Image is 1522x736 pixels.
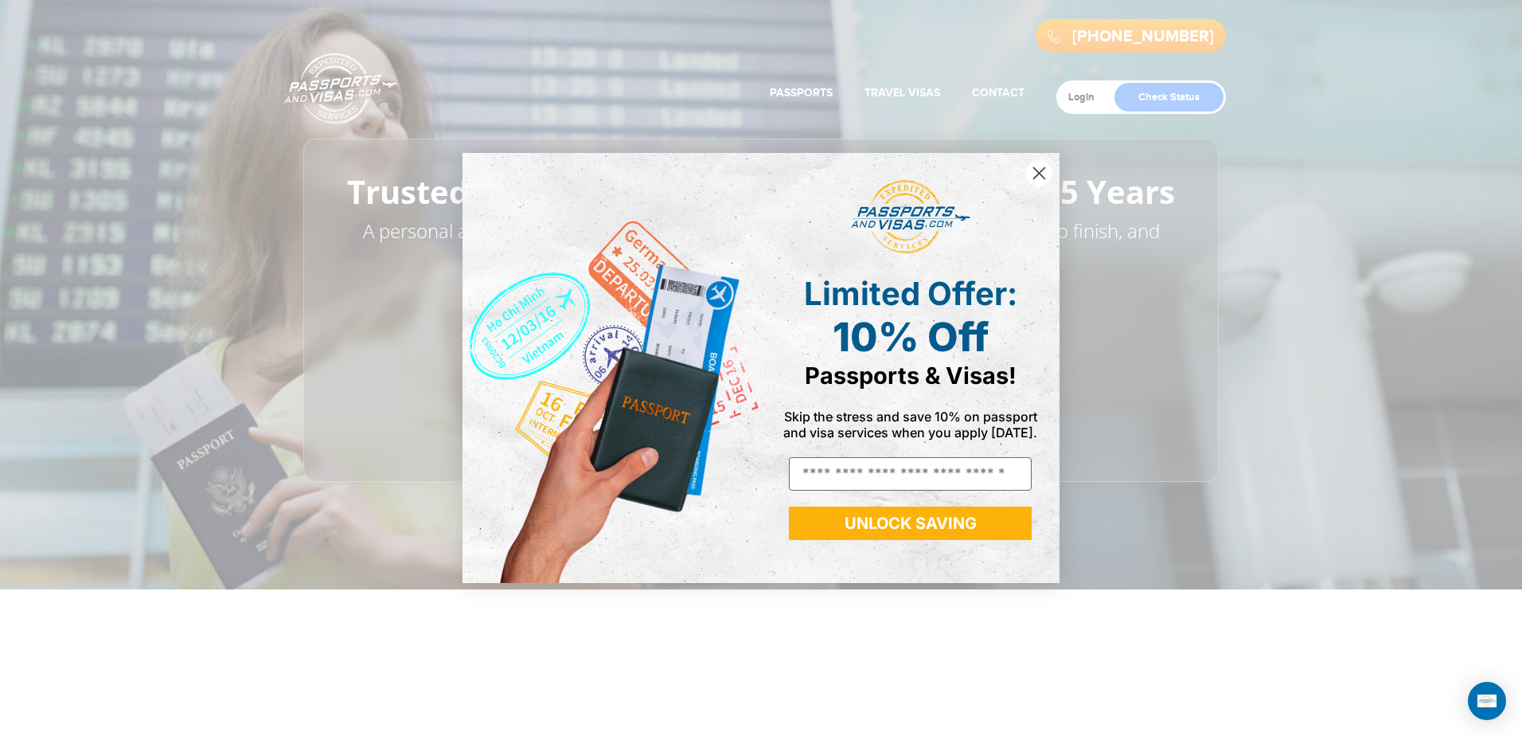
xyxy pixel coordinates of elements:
[1468,682,1506,720] div: Open Intercom Messenger
[804,274,1017,313] span: Limited Offer:
[833,313,989,361] span: 10% Off
[851,180,970,255] img: passports and visas
[789,507,1032,540] button: UNLOCK SAVING
[462,153,761,583] img: de9cda0d-0715-46ca-9a25-073762a91ba7.png
[1025,159,1053,187] button: Close dialog
[805,362,1017,390] span: Passports & Visas!
[783,409,1037,440] span: Skip the stress and save 10% on passport and visa services when you apply [DATE].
